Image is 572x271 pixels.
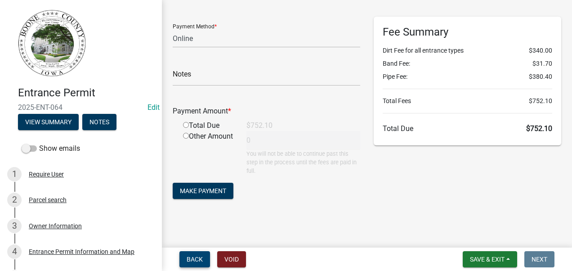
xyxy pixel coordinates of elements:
[383,59,552,68] li: Band Fee:
[383,124,552,133] h6: Total Due
[29,223,82,229] div: Owner Information
[18,9,86,77] img: Boone County, Iowa
[383,72,552,81] li: Pipe Fee:
[82,114,116,130] button: Notes
[147,103,160,112] wm-modal-confirm: Edit Application Number
[470,256,505,263] span: Save & Exit
[529,46,552,55] span: $340.00
[529,96,552,106] span: $752.10
[29,248,134,255] div: Entrance Permit Information and Map
[176,131,240,176] div: Other Amount
[532,256,547,263] span: Next
[18,86,155,99] h4: Entrance Permit
[176,120,240,131] div: Total Due
[7,244,22,259] div: 4
[29,197,67,203] div: Parcel search
[18,103,144,112] span: 2025-ENT-064
[187,256,203,263] span: Back
[179,251,210,267] button: Back
[18,114,79,130] button: View Summary
[383,26,552,39] h6: Fee Summary
[22,143,80,154] label: Show emails
[173,183,233,199] button: Make Payment
[147,103,160,112] a: Edit
[82,119,116,126] wm-modal-confirm: Notes
[217,251,246,267] button: Void
[7,193,22,207] div: 2
[29,171,64,177] div: Require User
[532,59,552,68] span: $31.70
[463,251,517,267] button: Save & Exit
[524,251,554,267] button: Next
[18,119,79,126] wm-modal-confirm: Summary
[529,72,552,81] span: $380.40
[166,106,367,117] div: Payment Amount
[7,167,22,181] div: 1
[383,46,552,55] li: Dirt Fee for all entrance types
[526,124,552,133] span: $752.10
[7,219,22,233] div: 3
[180,187,226,194] span: Make Payment
[383,96,552,106] li: Total Fees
